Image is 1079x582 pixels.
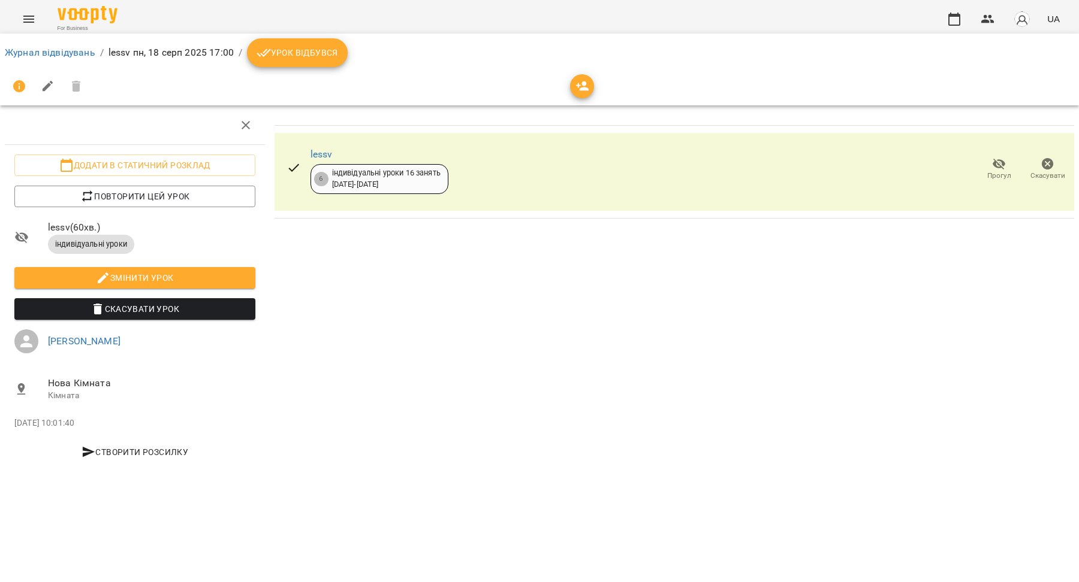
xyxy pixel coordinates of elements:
[5,47,95,58] a: Журнал відвідувань
[48,390,255,402] p: Кімната
[1023,153,1072,186] button: Скасувати
[5,38,1074,67] nav: breadcrumb
[24,189,246,204] span: Повторити цей урок
[58,25,117,32] span: For Business
[14,298,255,320] button: Скасувати Урок
[1014,11,1030,28] img: avatar_s.png
[108,46,234,60] p: lessv пн, 18 серп 2025 17:00
[987,171,1011,181] span: Прогул
[311,148,333,160] a: lessv
[14,417,255,429] p: [DATE] 10:01:40
[24,302,246,316] span: Скасувати Урок
[24,158,246,172] span: Додати в статичний розклад
[332,168,441,190] div: індивідуальні уроки 16 занять [DATE] - [DATE]
[14,154,255,176] button: Додати в статичний розклад
[257,46,338,60] span: Урок відбувся
[14,5,43,34] button: Menu
[314,172,328,186] div: 6
[239,46,242,60] li: /
[24,271,246,285] span: Змінити урок
[48,335,120,347] a: [PERSON_NAME]
[14,186,255,207] button: Повторити цей урок
[100,46,104,60] li: /
[14,267,255,289] button: Змінити урок
[48,239,134,250] span: індивідуальні уроки
[48,376,255,390] span: Нова Кімната
[14,441,255,463] button: Створити розсилку
[1047,13,1060,25] span: UA
[58,6,117,23] img: Voopty Logo
[48,220,255,235] span: lessv ( 60 хв. )
[1042,8,1065,30] button: UA
[19,445,251,459] span: Створити розсилку
[975,153,1023,186] button: Прогул
[1030,171,1065,181] span: Скасувати
[247,38,348,67] button: Урок відбувся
